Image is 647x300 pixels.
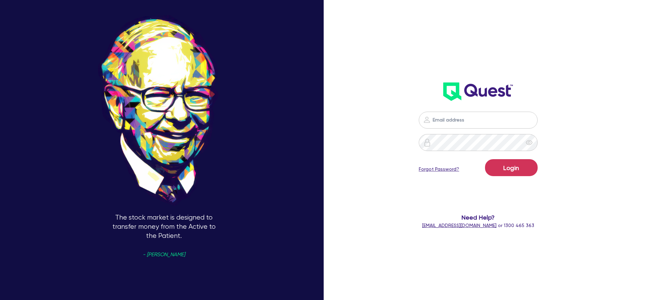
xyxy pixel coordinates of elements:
span: Need Help? [392,213,565,222]
img: icon-password [423,138,431,147]
input: Email address [419,112,538,129]
span: or 1300 465 363 [422,223,534,228]
img: wH2k97JdezQIQAAAABJRU5ErkJggg== [443,82,513,101]
a: Forgot Password? [419,166,459,173]
span: - [PERSON_NAME] [143,252,185,257]
button: Login [485,159,538,176]
img: icon-password [423,116,431,124]
span: eye [526,139,533,146]
a: [EMAIL_ADDRESS][DOMAIN_NAME] [422,223,497,228]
